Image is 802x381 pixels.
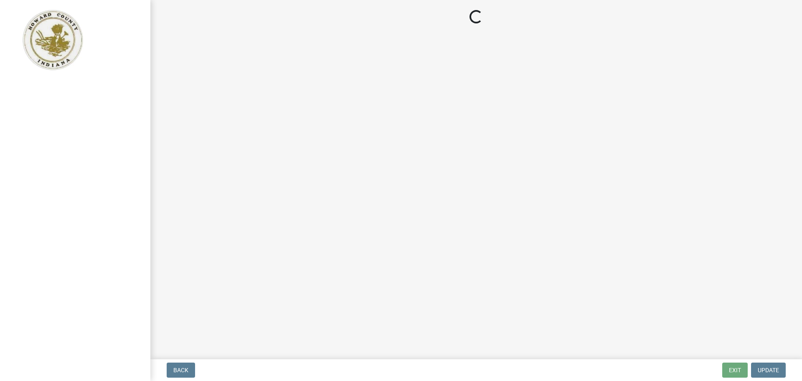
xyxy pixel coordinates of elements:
[751,363,786,378] button: Update
[758,367,779,373] span: Update
[173,367,188,373] span: Back
[167,363,195,378] button: Back
[722,363,748,378] button: Exit
[17,9,88,72] img: Howard County, Indiana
